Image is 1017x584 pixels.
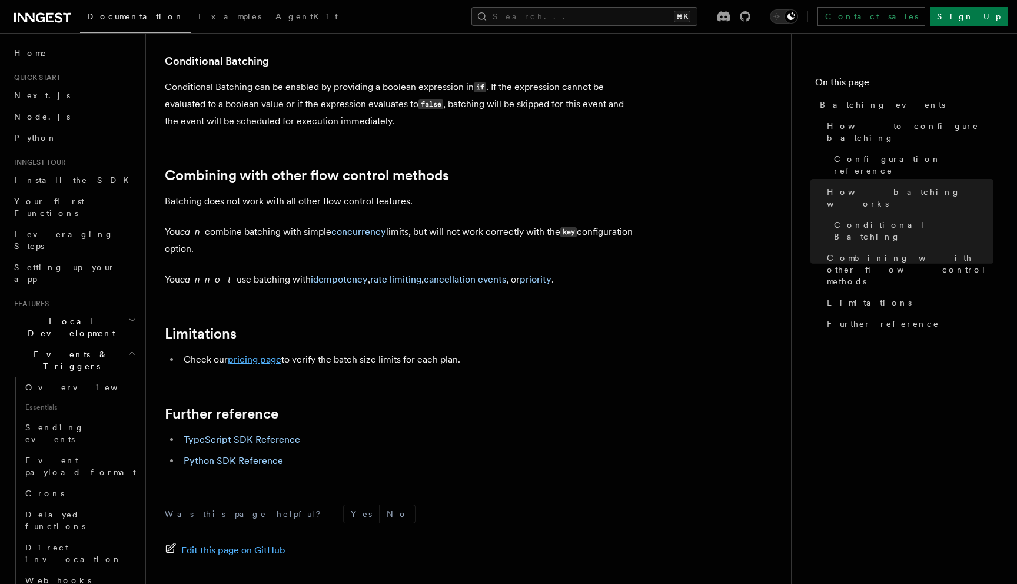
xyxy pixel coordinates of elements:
span: Local Development [9,316,128,339]
code: if [474,82,486,92]
span: AgentKit [275,12,338,21]
a: Edit this page on GitHub [165,542,285,559]
a: Documentation [80,4,191,33]
a: rate limiting [370,274,421,285]
code: false [418,99,443,109]
span: Direct invocation [25,543,122,564]
p: Was this page helpful? [165,508,329,520]
span: Conditional Batching [834,219,993,243]
kbd: ⌘K [674,11,690,22]
button: Yes [344,505,379,523]
span: Leveraging Steps [14,230,114,251]
a: Further reference [822,313,993,334]
li: Check our to verify the batch size limits for each plan. [180,351,636,368]
em: cannot [180,274,237,285]
a: Conditional Batching [165,53,269,69]
span: Overview [25,383,147,392]
span: Combining with other flow control methods [827,252,993,287]
a: concurrency [331,226,386,237]
span: Limitations [827,297,912,308]
span: Event payload format [25,456,136,477]
a: Limitations [165,326,237,342]
a: Home [9,42,138,64]
span: How to configure batching [827,120,993,144]
a: Further reference [165,406,278,422]
a: Crons [21,483,138,504]
p: Batching does not work with all other flow control features. [165,193,636,210]
a: How to configure batching [822,115,993,148]
span: Crons [25,489,64,498]
em: can [180,226,205,237]
span: Configuration reference [834,153,993,177]
p: You use batching with , , , or . [165,271,636,288]
a: Direct invocation [21,537,138,570]
span: Sending events [25,423,84,444]
a: Next.js [9,85,138,106]
a: priority [520,274,551,285]
span: Essentials [21,398,138,417]
a: Python SDK Reference [184,455,283,466]
span: Home [14,47,47,59]
span: Examples [198,12,261,21]
span: Your first Functions [14,197,84,218]
a: Combining with other flow control methods [822,247,993,292]
a: Node.js [9,106,138,127]
a: Delayed functions [21,504,138,537]
a: Combining with other flow control methods [165,167,449,184]
button: Local Development [9,311,138,344]
span: Delayed functions [25,510,85,531]
a: Overview [21,377,138,398]
a: Conditional Batching [829,214,993,247]
a: TypeScript SDK Reference [184,434,300,445]
span: Setting up your app [14,263,115,284]
a: Examples [191,4,268,32]
a: Setting up your app [9,257,138,290]
p: Conditional Batching can be enabled by providing a boolean expression in . If the expression cann... [165,79,636,130]
span: Further reference [827,318,939,330]
button: Search...⌘K [471,7,697,26]
p: You combine batching with simple limits, but will not work correctly with the configuration option. [165,224,636,257]
a: Leveraging Steps [9,224,138,257]
a: cancellation events [424,274,506,285]
span: How batching works [827,186,993,210]
a: pricing page [228,354,281,365]
a: Event payload format [21,450,138,483]
span: Python [14,133,57,142]
span: Inngest tour [9,158,66,167]
span: Features [9,299,49,308]
a: Contact sales [817,7,925,26]
span: Next.js [14,91,70,100]
code: key [560,227,577,237]
button: No [380,505,415,523]
a: Install the SDK [9,170,138,191]
a: idempotency [311,274,368,285]
a: How batching works [822,181,993,214]
a: Sending events [21,417,138,450]
h4: On this page [815,75,993,94]
a: Sign Up [930,7,1008,26]
span: Install the SDK [14,175,136,185]
a: Configuration reference [829,148,993,181]
span: Node.js [14,112,70,121]
a: Limitations [822,292,993,313]
a: Batching events [815,94,993,115]
span: Documentation [87,12,184,21]
span: Events & Triggers [9,349,128,372]
a: AgentKit [268,4,345,32]
button: Toggle dark mode [770,9,798,24]
a: Your first Functions [9,191,138,224]
span: Edit this page on GitHub [181,542,285,559]
span: Quick start [9,73,61,82]
a: Python [9,127,138,148]
button: Events & Triggers [9,344,138,377]
span: Batching events [820,99,945,111]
